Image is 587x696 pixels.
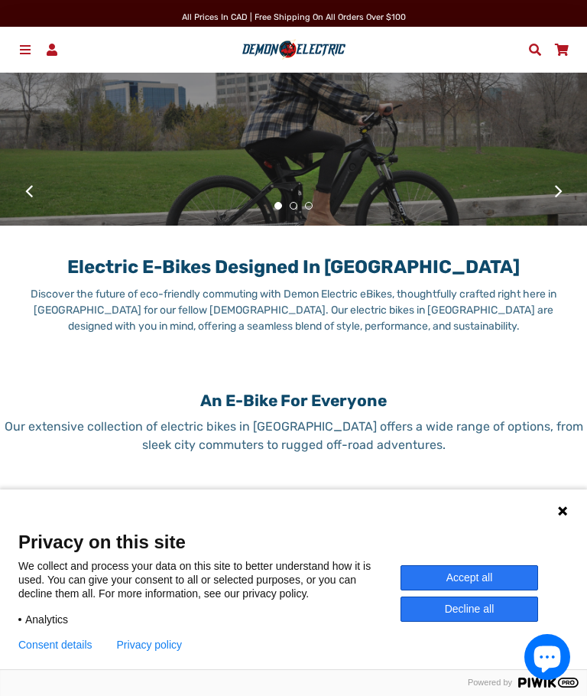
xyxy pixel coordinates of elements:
span: All Prices in CAD | Free shipping on all orders over $100 [182,12,406,22]
span: Analytics [25,613,68,626]
span: Privacy on this site [18,531,569,553]
button: 2 of 3 [290,202,297,210]
button: 3 of 3 [305,202,313,210]
button: Accept all [401,565,538,590]
button: Consent details [18,639,92,651]
button: 1 of 3 [274,202,282,210]
p: We collect and process your data on this site to better understand how it is used. You can give y... [18,559,401,600]
a: Privacy policy [117,639,183,651]
h1: Electric E-Bikes Designed in [GEOGRAPHIC_DATA] [12,241,575,278]
inbox-online-store-chat: Shopify online store chat [520,634,575,684]
button: Decline all [401,597,538,622]
img: Demon Electric logo [239,39,349,60]
p: Discover the future of eco-friendly commuting with Demon Electric eBikes, thoughtfully crafted ri... [12,286,575,334]
span: Powered by [462,678,518,688]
